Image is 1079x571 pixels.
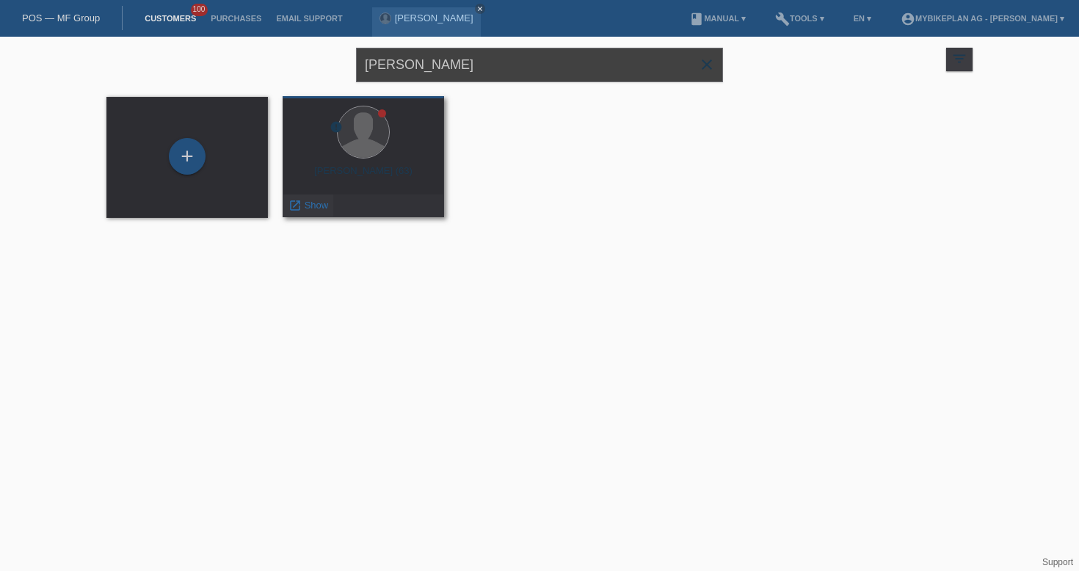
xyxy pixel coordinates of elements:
i: close [698,56,716,73]
a: Email Support [269,14,349,23]
i: build [775,12,790,26]
a: POS — MF Group [22,12,100,23]
i: account_circle [901,12,915,26]
a: account_circleMybikeplan AG - [PERSON_NAME] ▾ [893,14,1072,23]
a: launch Show [288,200,328,211]
a: Support [1042,557,1073,567]
i: book [689,12,704,26]
span: 100 [191,4,208,16]
div: [PERSON_NAME] (63) [294,165,432,189]
span: Show [305,200,329,211]
i: error [330,120,343,134]
a: Purchases [203,14,269,23]
a: close [475,4,485,14]
div: unconfirmed, pending [330,120,343,136]
input: Search... [356,48,723,82]
div: Add customer [170,144,205,169]
i: filter_list [951,51,967,67]
a: Customers [137,14,203,23]
a: buildTools ▾ [768,14,832,23]
i: close [476,5,484,12]
a: bookManual ▾ [682,14,753,23]
a: [PERSON_NAME] [395,12,473,23]
a: EN ▾ [846,14,879,23]
i: launch [288,199,302,212]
